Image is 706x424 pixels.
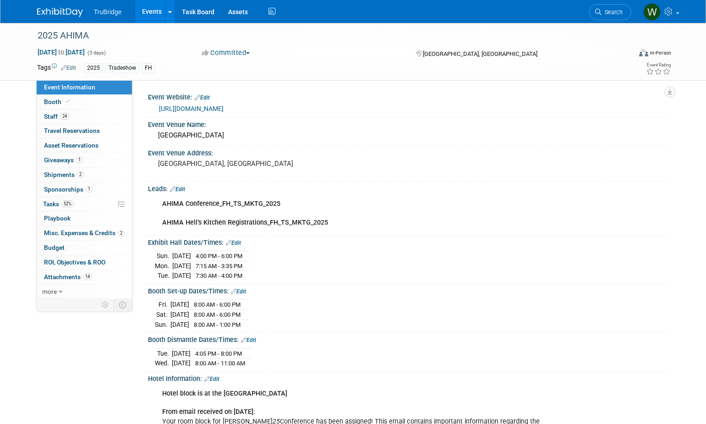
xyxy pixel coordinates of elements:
[94,8,122,16] span: TruBridge
[37,182,132,197] a: Sponsorships1
[106,63,139,73] div: Tradeshow
[142,63,155,73] div: FH
[37,285,132,299] a: more
[44,156,83,164] span: Giveaways
[37,153,132,167] a: Giveaways1
[37,270,132,284] a: Attachments14
[44,142,99,149] span: Asset Reservations
[194,321,241,328] span: 8:00 AM - 1:00 PM
[155,251,172,261] td: Sun.
[98,299,114,311] td: Personalize Event Tab Strip
[37,124,132,138] a: Travel Reservations
[195,350,242,357] span: 4:05 PM - 8:00 PM
[172,261,191,271] td: [DATE]
[204,376,219,382] a: Edit
[44,127,100,134] span: Travel Reservations
[155,271,172,281] td: Tue.
[577,48,672,61] div: Event Format
[195,94,210,101] a: Edit
[113,299,132,311] td: Toggle Event Tabs
[148,284,669,296] div: Booth Set-up Dates/Times:
[423,50,537,57] span: [GEOGRAPHIC_DATA], [GEOGRAPHIC_DATA]
[170,300,189,310] td: [DATE]
[195,360,245,367] span: 8:00 AM - 11:00 AM
[194,311,241,318] span: 8:00 AM - 6:00 PM
[61,200,74,207] span: 52%
[37,80,132,94] a: Event Information
[155,348,172,358] td: Tue.
[148,146,669,158] div: Event Venue Address:
[162,408,255,416] b: From email received on [DATE]:
[148,90,669,102] div: Event Website:
[158,160,355,168] pre: [GEOGRAPHIC_DATA], [GEOGRAPHIC_DATA]
[172,348,191,358] td: [DATE]
[34,28,618,44] div: 2025 AHIMA
[650,50,671,56] div: In-Person
[37,226,132,240] a: Misc. Expenses & Credits2
[44,229,125,237] span: Misc. Expenses & Credits
[172,251,191,261] td: [DATE]
[602,9,623,16] span: Search
[77,171,84,178] span: 2
[44,215,71,222] span: Playbook
[37,255,132,270] a: ROI, Objectives & ROO
[199,48,253,58] button: Committed
[646,63,671,67] div: Event Rating
[148,182,669,194] div: Leads:
[241,337,256,343] a: Edit
[43,200,74,208] span: Tasks
[87,50,106,56] span: (3 days)
[44,113,69,120] span: Staff
[155,261,172,271] td: Mon.
[162,390,287,397] b: Hotel block is at the [GEOGRAPHIC_DATA]
[226,240,241,246] a: Edit
[155,300,170,310] td: Fri.
[86,186,93,193] span: 1
[196,272,242,279] span: 7:30 AM - 4:00 PM
[37,211,132,226] a: Playbook
[76,156,83,163] span: 1
[148,236,669,248] div: Exhibit Hall Dates/Times:
[643,3,661,21] img: Whitni Murase
[194,301,241,308] span: 8:00 AM - 6:00 PM
[44,244,65,251] span: Budget
[170,310,189,320] td: [DATE]
[44,186,93,193] span: Sponsorships
[84,63,103,73] div: 2025
[172,271,191,281] td: [DATE]
[37,138,132,153] a: Asset Reservations
[196,253,242,259] span: 4:00 PM - 6:00 PM
[61,65,76,71] a: Edit
[155,310,170,320] td: Sat.
[162,200,280,208] b: AHIMA Conference_FH_TS_MKTG_2025
[44,83,95,91] span: Event Information
[57,49,66,56] span: to
[37,95,132,109] a: Booth
[37,110,132,124] a: Staff24
[196,263,242,270] span: 7:15 AM - 3:35 PM
[589,4,631,20] a: Search
[37,168,132,182] a: Shipments2
[148,118,669,129] div: Event Venue Name:
[60,113,69,120] span: 24
[44,259,105,266] span: ROI, Objectives & ROO
[155,319,170,329] td: Sun.
[44,98,72,105] span: Booth
[44,171,84,178] span: Shipments
[44,273,92,281] span: Attachments
[37,63,76,73] td: Tags
[148,333,669,345] div: Booth Dismantle Dates/Times:
[159,105,224,112] a: [URL][DOMAIN_NAME]
[37,197,132,211] a: Tasks52%
[37,8,83,17] img: ExhibitDay
[172,358,191,368] td: [DATE]
[170,319,189,329] td: [DATE]
[37,241,132,255] a: Budget
[231,288,246,295] a: Edit
[42,288,57,295] span: more
[37,48,85,56] span: [DATE] [DATE]
[148,372,669,384] div: Hotel Information:
[155,358,172,368] td: Wed.
[170,186,185,193] a: Edit
[639,49,648,56] img: Format-Inperson.png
